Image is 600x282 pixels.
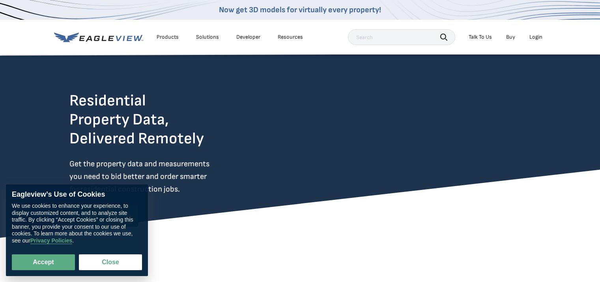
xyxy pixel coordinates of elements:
h2: Residential Property Data, Delivered Remotely [69,91,204,148]
div: Resources [278,34,303,41]
input: Search [348,29,455,45]
button: Accept [12,254,75,270]
a: Developer [236,34,260,41]
p: Get the property data and measurements you need to bid better and order smarter for residential c... [69,158,242,196]
div: Products [157,34,179,41]
a: Now get 3D models for virtually every property! [219,5,381,15]
button: Close [79,254,142,270]
a: Privacy Policies [30,238,73,244]
div: We use cookies to enhance your experience, to display customized content, and to analyze site tra... [12,203,142,244]
div: Solutions [196,34,219,41]
div: Talk To Us [469,34,492,41]
div: Login [529,34,542,41]
a: Buy [506,34,515,41]
div: Eagleview’s Use of Cookies [12,190,142,199]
